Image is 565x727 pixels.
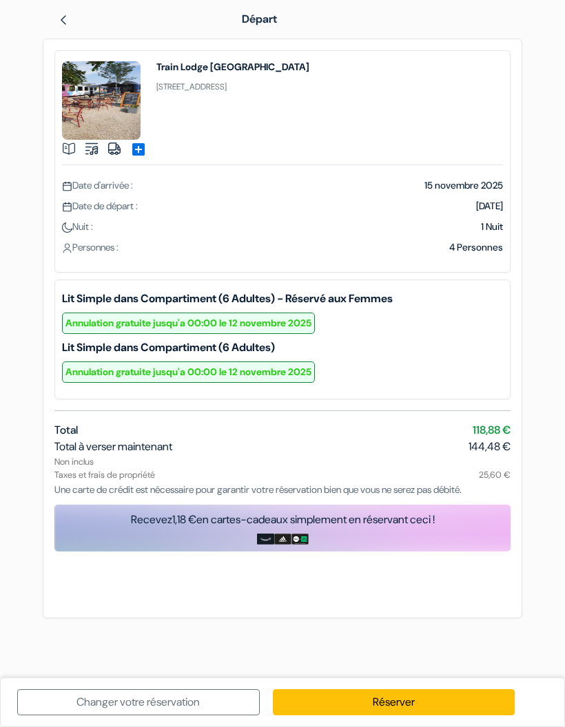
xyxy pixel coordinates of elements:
[62,243,72,253] img: user_icon.svg
[156,61,309,72] h4: Train Lodge [GEOGRAPHIC_DATA]
[62,142,76,156] img: book.svg
[62,313,315,334] small: Annulation gratuite jusqu'a 00:00 le 12 novembre 2025
[107,142,121,156] img: truck.svg
[469,439,511,455] span: 144,48 €
[242,12,277,26] span: Départ
[291,534,309,545] img: uber-uber-eats-card.png
[54,439,511,455] div: Total à verser maintenant
[257,534,274,545] img: amazon-card-no-text.png
[273,689,515,715] a: Réserver
[62,241,119,253] span: Personnes :
[62,181,72,191] img: calendar.svg
[62,200,138,212] span: Date de départ :
[172,512,196,527] span: 1,18 €
[62,361,315,383] small: Annulation gratuite jusqu'a 00:00 le 12 novembre 2025
[449,241,503,253] span: 4 Personnes
[17,689,260,715] a: Changer votre réservation
[54,512,511,528] div: Recevez en cartes-cadeaux simplement en réservant ceci !
[130,140,147,155] a: add_box
[481,220,503,233] span: 1 Nuit
[54,455,511,481] div: Non inclus Taxes et frais de propriété
[58,14,69,25] img: left_arrow.svg
[62,179,133,191] span: Date d'arrivée :
[130,141,147,158] span: add_box
[54,483,462,496] span: Une carte de crédit est nécessaire pour garantir votre réservation bien que vous ne serez pas déb...
[274,534,291,545] img: adidas-card.png
[62,222,72,233] img: moon.svg
[476,200,503,212] span: [DATE]
[473,422,511,439] span: 118,88 €
[62,220,93,233] span: Nuit :
[85,142,99,156] img: music.svg
[62,339,503,356] b: Lit Simple dans Compartiment (6 Adultes)
[424,179,503,191] span: 15 novembre 2025
[54,423,78,437] span: Total
[62,291,503,307] b: Lit Simple dans Compartiment (6 Adultes) - Réservé aux Femmes
[62,202,72,212] img: calendar.svg
[479,468,511,481] span: 25,60 €
[156,81,227,92] small: [STREET_ADDRESS]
